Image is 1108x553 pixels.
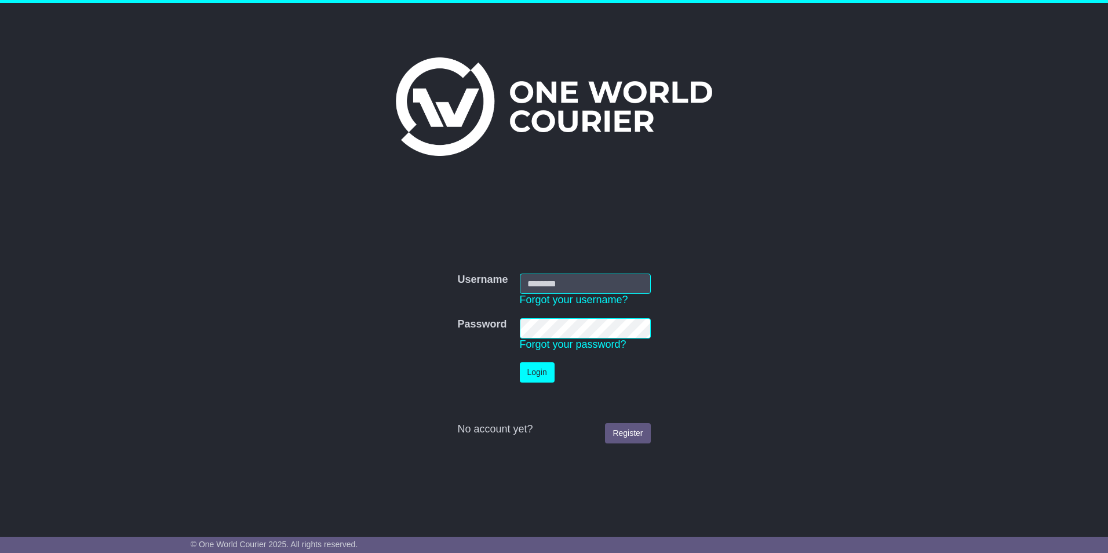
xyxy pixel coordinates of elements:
a: Forgot your username? [520,294,628,305]
a: Forgot your password? [520,339,626,350]
a: Register [605,423,650,443]
img: One World [396,57,712,156]
button: Login [520,362,555,383]
div: No account yet? [457,423,650,436]
label: Password [457,318,506,331]
span: © One World Courier 2025. All rights reserved. [191,540,358,549]
label: Username [457,274,508,286]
